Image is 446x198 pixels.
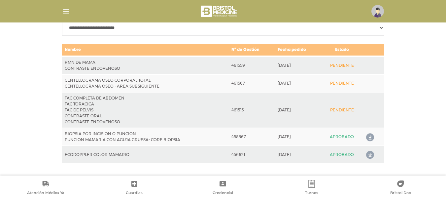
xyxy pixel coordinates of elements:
[322,92,362,128] td: PENDIENTE
[275,56,322,74] td: [DATE]
[371,5,384,18] img: profile-placeholder.svg
[229,92,275,128] td: 461515
[62,56,229,74] td: RMN DE MAMA CONTRASTE ENDOVENOSO
[62,7,70,16] img: Cober_menu-lines-white.svg
[322,128,362,146] td: APROBADO
[126,190,143,196] span: Guardias
[213,190,233,196] span: Credencial
[322,74,362,92] td: PENDIENTE
[322,56,362,74] td: PENDIENTE
[267,180,356,197] a: Turnos
[62,44,229,56] td: Nombre
[62,146,229,163] td: ECODOPPLER COLOR MAMARIO
[229,74,275,92] td: 461567
[90,180,179,197] a: Guardias
[356,180,445,197] a: Bristol Doc
[62,128,229,146] td: BIOPSIA POR INCISION O PUNCION PUNCION MAMARIA CON AGUJA GRUESA- CORE BIOPSIA
[275,128,322,146] td: [DATE]
[305,190,318,196] span: Turnos
[229,146,275,163] td: 456621
[275,44,322,56] td: Fecha pedido
[62,92,229,128] td: TAC COMPLETA DE ABDOMEN TAC TORACICA TAC DE PELVIS CONTRASTE ORAL CONTRASTE ENDOVENOSO
[1,180,90,197] a: Atención Médica Ya
[27,190,64,196] span: Atención Médica Ya
[229,128,275,146] td: 458367
[62,74,229,92] td: CENTELLOGRAMA OSEO CORPORAL TOTAL CENTELLOGRAMA OSEO - AREA SUBSIGUIENTE
[275,146,322,163] td: [DATE]
[200,3,239,19] img: bristol-medicine-blanco.png
[275,92,322,128] td: [DATE]
[322,44,362,56] td: Estado
[229,56,275,74] td: 461559
[229,44,275,56] td: N° de Gestión
[322,146,362,163] td: APROBADO
[275,74,322,92] td: [DATE]
[390,190,411,196] span: Bristol Doc
[179,180,267,197] a: Credencial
